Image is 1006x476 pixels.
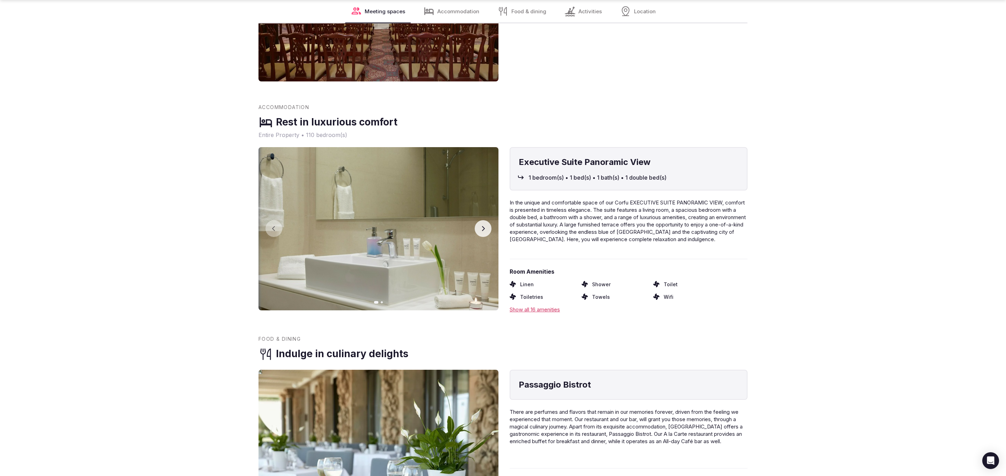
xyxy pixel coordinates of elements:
h3: Rest in luxurious comfort [276,115,398,129]
span: 1 bedroom(s) • 1 bed(s) • 1 bath(s) • 1 double bed(s) [528,174,666,181]
span: Toilet [664,281,678,288]
h3: Indulge in culinary delights [276,347,408,361]
span: Activities [578,8,602,15]
span: Toiletries [520,294,543,301]
span: Shower [592,281,611,288]
span: Towels [592,294,610,301]
span: Food & dining [258,336,301,342]
span: Accommodation [437,8,479,15]
span: Meeting spaces [365,8,405,15]
span: Food & dining [511,8,546,15]
span: Wifi [664,294,673,301]
span: In the unique and comfortable space of our Corfu EXECUTIVE SUITE PANORAMIC VIEW, comfort is prese... [510,199,746,243]
img: Gallery image 1 [258,147,498,310]
span: Linen [520,281,534,288]
button: Go to slide 2 [381,301,383,303]
h4: Executive Suite Panoramic View [519,156,738,168]
span: Entire Property • 110 bedroom(s) [258,131,748,139]
button: Go to slide 1 [374,301,378,304]
h4: Passaggio Bistrot [519,379,738,391]
span: There are perfumes and flavors that remain in our memories forever, driven from the feeling we ex... [510,409,743,445]
span: Room Amenities [510,268,748,275]
div: Show all 16 amenities [510,306,748,313]
div: Open Intercom Messenger [982,452,999,469]
span: Accommodation [258,104,309,111]
span: Location [634,8,656,15]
